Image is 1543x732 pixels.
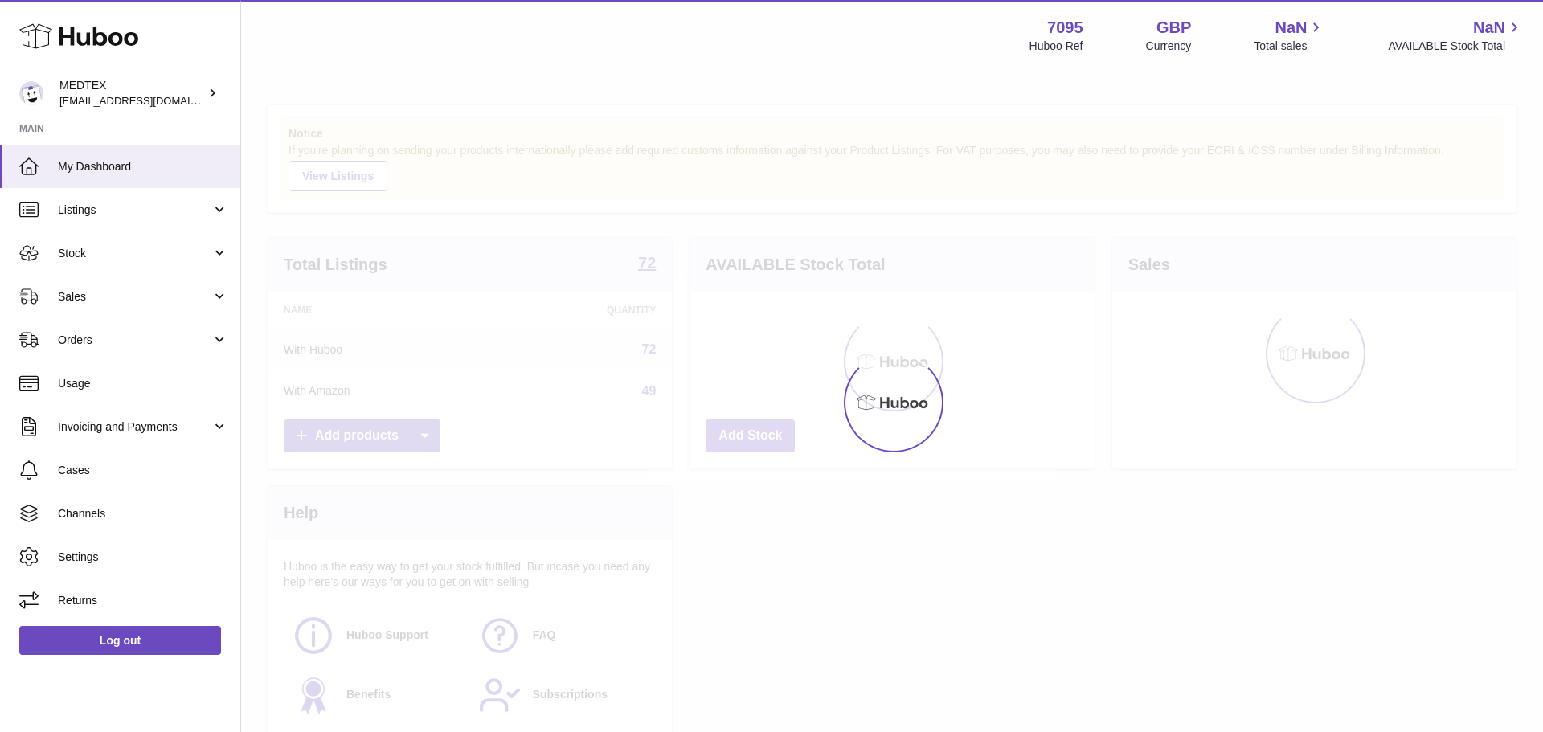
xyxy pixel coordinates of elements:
[58,376,228,391] span: Usage
[58,506,228,521] span: Channels
[1275,17,1307,39] span: NaN
[58,202,211,218] span: Listings
[1388,39,1524,54] span: AVAILABLE Stock Total
[1473,17,1505,39] span: NaN
[1156,17,1191,39] strong: GBP
[1146,39,1192,54] div: Currency
[58,289,211,305] span: Sales
[1029,39,1083,54] div: Huboo Ref
[59,78,204,108] div: MEDTEX
[58,159,228,174] span: My Dashboard
[1388,17,1524,54] a: NaN AVAILABLE Stock Total
[58,419,211,435] span: Invoicing and Payments
[19,81,43,105] img: internalAdmin-7095@internal.huboo.com
[58,246,211,261] span: Stock
[1254,17,1325,54] a: NaN Total sales
[58,333,211,348] span: Orders
[58,463,228,478] span: Cases
[58,550,228,565] span: Settings
[1254,39,1325,54] span: Total sales
[59,94,236,107] span: [EMAIL_ADDRESS][DOMAIN_NAME]
[19,626,221,655] a: Log out
[1047,17,1083,39] strong: 7095
[58,593,228,608] span: Returns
